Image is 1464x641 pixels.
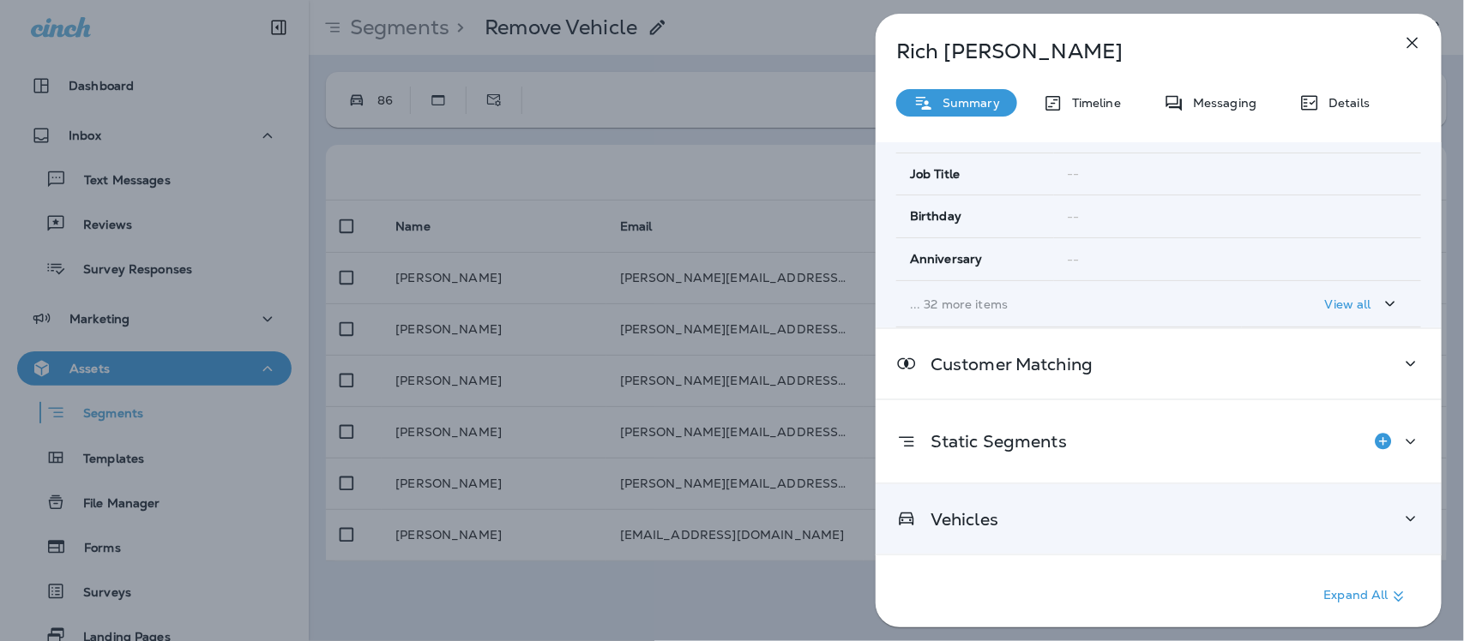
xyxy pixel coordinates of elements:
[917,357,1093,371] p: Customer Matching
[1184,96,1256,110] p: Messaging
[1325,297,1371,311] p: View all
[1318,288,1407,320] button: View all
[896,39,1365,63] p: Rich [PERSON_NAME]
[1317,581,1416,612] button: Expand All
[1324,586,1409,607] p: Expand All
[934,96,1000,110] p: Summary
[910,297,1228,311] p: ... 32 more items
[1068,166,1080,182] span: --
[910,167,960,182] span: Job Title
[1366,424,1401,458] button: Add to Static Segment
[1063,96,1121,110] p: Timeline
[910,252,983,267] span: Anniversary
[1068,252,1080,267] span: --
[917,512,998,526] p: Vehicles
[917,434,1067,448] p: Static Segments
[1068,209,1080,225] span: --
[910,209,961,224] span: Birthday
[1320,96,1370,110] p: Details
